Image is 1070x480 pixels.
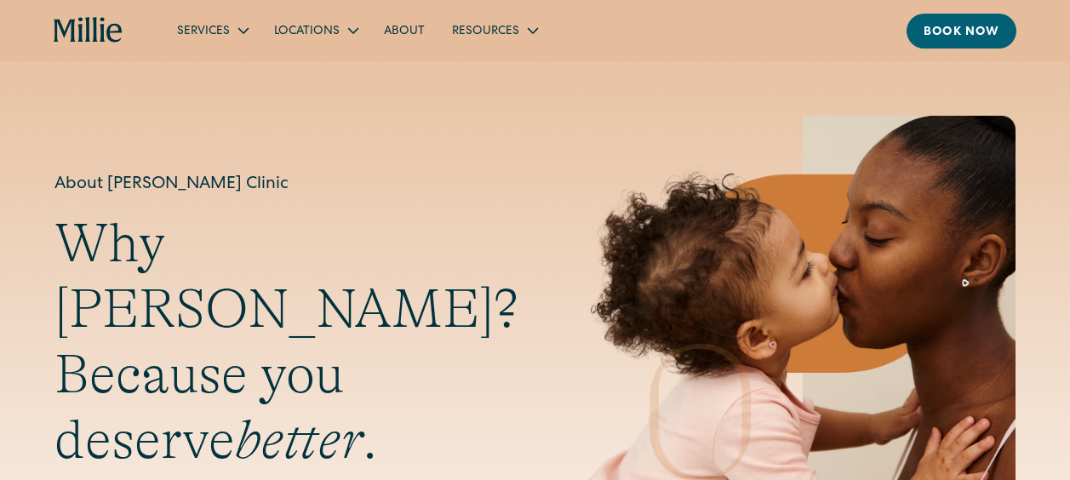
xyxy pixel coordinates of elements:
h2: Why [PERSON_NAME]? Because you deserve . [54,211,518,472]
div: Services [163,16,260,44]
a: Book now [907,14,1016,49]
div: Locations [274,23,340,41]
em: better [235,409,363,471]
div: Book now [924,24,999,42]
a: About [370,16,438,44]
div: Resources [438,16,550,44]
div: Resources [452,23,519,41]
div: Services [177,23,230,41]
div: Locations [260,16,370,44]
h1: About [PERSON_NAME] Clinic [54,172,518,197]
a: home [54,17,123,44]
